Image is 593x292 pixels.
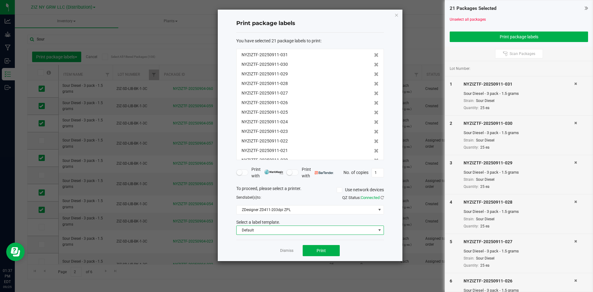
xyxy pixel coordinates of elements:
[242,119,288,125] span: NYZIZTF-20250911-024
[242,71,288,77] span: NYZIZTF-20250911-029
[464,239,574,245] div: NYZIZTF-20250911-027
[464,130,574,136] div: Sour Diesel - 3 pack - 1.5 grams
[464,91,574,97] div: Sour Diesel - 3 pack - 1.5 grams
[464,224,479,228] span: Quantity:
[450,82,452,87] span: 1
[242,147,288,154] span: NYZIZTF-20250911-021
[476,99,494,103] span: Sour Diesel
[450,66,470,71] span: Lot Number:
[264,170,283,174] img: mark_magic_cybra.png
[480,263,490,268] span: 25 ea
[242,99,288,106] span: NYZIZTF-20250911-026
[361,195,380,200] span: Connected
[464,256,474,260] span: Strain:
[251,166,283,179] span: Print with
[280,248,293,253] a: Dismiss
[242,128,288,135] span: NYZIZTF-20250911-023
[464,169,574,176] div: Sour Diesel - 3 pack - 1.5 grams
[450,278,452,283] span: 6
[510,51,535,56] span: Scan Packages
[464,248,574,254] div: Sour Diesel - 3 pack - 1.5 grams
[242,157,288,163] span: NYZIZTF-20250911-020
[317,248,326,253] span: Print
[480,145,490,150] span: 25 ea
[476,138,494,142] span: Sour Diesel
[450,121,452,126] span: 2
[450,200,452,205] span: 4
[464,263,479,268] span: Quantity:
[464,138,474,142] span: Strain:
[242,80,288,87] span: NYZIZTF-20250911-028
[242,52,288,58] span: NYZIZTF-20250911-031
[464,160,574,166] div: NYZIZTF-20250911-029
[450,239,452,244] span: 5
[464,99,474,103] span: Strain:
[236,38,321,43] span: You have selected 21 package labels to print
[242,138,288,144] span: NYZIZTF-20250911-022
[242,61,288,68] span: NYZIZTF-20250911-030
[337,187,384,193] label: Use network devices
[464,177,474,182] span: Strain:
[236,19,384,28] h4: Print package labels
[476,217,494,221] span: Sour Diesel
[464,217,474,221] span: Strain:
[464,145,479,150] span: Quantity:
[464,278,574,284] div: NYZIZTF-20250911-026
[245,195,257,200] span: label(s)
[464,106,479,110] span: Quantity:
[242,90,288,96] span: NYZIZTF-20250911-027
[232,219,389,226] div: Select a label template.
[242,109,288,116] span: NYZIZTF-20250911-025
[302,166,334,179] span: Print with
[476,256,494,260] span: Sour Diesel
[480,224,490,228] span: 25 ea
[464,184,479,189] span: Quantity:
[303,245,340,256] button: Print
[464,209,574,215] div: Sour Diesel - 3 pack - 1.5 grams
[464,120,574,127] div: NYZIZTF-20250911-030
[480,106,490,110] span: 25 ea
[450,160,452,165] span: 3
[232,185,389,195] div: To proceed, please select a printer.
[343,170,368,175] span: No. of copies
[236,38,384,44] div: :
[342,195,384,200] span: QZ Status:
[236,195,261,200] span: Send to:
[450,17,486,22] a: Unselect all packages
[237,226,376,235] span: Default
[237,205,376,214] span: ZDesigner ZD411-203dpi ZPL
[464,199,574,205] div: NYZIZTF-20250911-028
[480,184,490,189] span: 25 ea
[6,243,25,261] iframe: Resource center
[315,171,334,174] img: bartender.png
[464,81,574,87] div: NYZIZTF-20250911-031
[476,177,494,182] span: Sour Diesel
[450,32,588,42] button: Print package labels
